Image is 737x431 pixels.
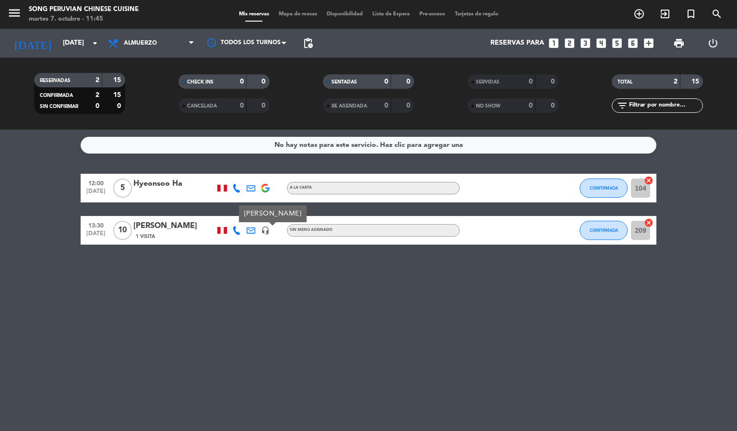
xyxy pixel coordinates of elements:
i: power_settings_new [707,37,719,49]
span: [DATE] [84,230,108,241]
strong: 0 [551,102,557,109]
i: looks_6 [627,37,639,49]
span: 10 [113,221,132,240]
span: 1 Visita [136,233,155,240]
span: Sin menú asignado [290,228,333,232]
i: looks_one [547,37,560,49]
i: [DATE] [7,33,58,54]
button: CONFIRMADA [580,221,628,240]
span: Mis reservas [234,12,274,17]
i: looks_5 [611,37,623,49]
i: cancel [644,176,654,185]
i: filter_list [617,100,628,111]
span: CHECK INS [187,80,214,84]
div: [PERSON_NAME] [239,205,307,222]
span: SIN CONFIRMAR [40,104,78,109]
span: Almuerzo [124,40,157,47]
i: add_circle_outline [633,8,645,20]
span: pending_actions [302,37,314,49]
i: exit_to_app [659,8,671,20]
span: 12:00 [84,177,108,188]
button: CONFIRMADA [580,179,628,198]
strong: 0 [95,103,99,109]
i: menu [7,6,22,20]
i: turned_in_not [685,8,697,20]
strong: 0 [240,102,244,109]
strong: 0 [384,78,388,85]
span: NO SHOW [476,104,500,108]
strong: 15 [691,78,701,85]
span: CONFIRMADA [590,185,618,191]
strong: 0 [262,102,267,109]
span: print [673,37,685,49]
span: RESERVADAS [40,78,71,83]
span: RE AGENDADA [332,104,367,108]
div: Song Peruvian Chinese Cuisine [29,5,139,14]
span: Pre-acceso [415,12,450,17]
strong: 0 [240,78,244,85]
strong: 0 [384,102,388,109]
strong: 0 [117,103,123,109]
strong: 2 [95,77,99,84]
img: google-logo.png [261,184,270,192]
strong: 0 [406,102,412,109]
span: Mapa de mesas [274,12,322,17]
span: Disponibilidad [322,12,368,17]
div: LOG OUT [696,29,730,58]
span: [DATE] [84,188,108,199]
i: cancel [644,218,654,227]
div: Hyeonsoo Ha [133,178,215,190]
strong: 2 [95,92,99,98]
span: A la carta [290,186,312,190]
strong: 0 [529,102,533,109]
strong: 2 [674,78,678,85]
span: Reservas para [490,39,544,47]
strong: 0 [529,78,533,85]
i: arrow_drop_down [89,37,101,49]
button: menu [7,6,22,24]
strong: 15 [113,92,123,98]
div: No hay notas para este servicio. Haz clic para agregar una [274,140,463,151]
span: Lista de Espera [368,12,415,17]
i: looks_3 [579,37,592,49]
strong: 0 [551,78,557,85]
div: [PERSON_NAME] [133,220,215,232]
div: martes 7. octubre - 11:45 [29,14,139,24]
span: 5 [113,179,132,198]
strong: 15 [113,77,123,84]
i: looks_two [563,37,576,49]
i: search [711,8,723,20]
span: SENTADAS [332,80,357,84]
strong: 0 [406,78,412,85]
span: SERVIDAS [476,80,499,84]
span: 13:30 [84,219,108,230]
span: CONFIRMADA [40,93,73,98]
input: Filtrar por nombre... [628,100,702,111]
i: add_box [642,37,655,49]
i: looks_4 [595,37,607,49]
span: CONFIRMADA [590,227,618,233]
i: headset_mic [261,226,270,235]
span: Tarjetas de regalo [450,12,503,17]
span: CANCELADA [187,104,217,108]
strong: 0 [262,78,267,85]
span: TOTAL [618,80,632,84]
